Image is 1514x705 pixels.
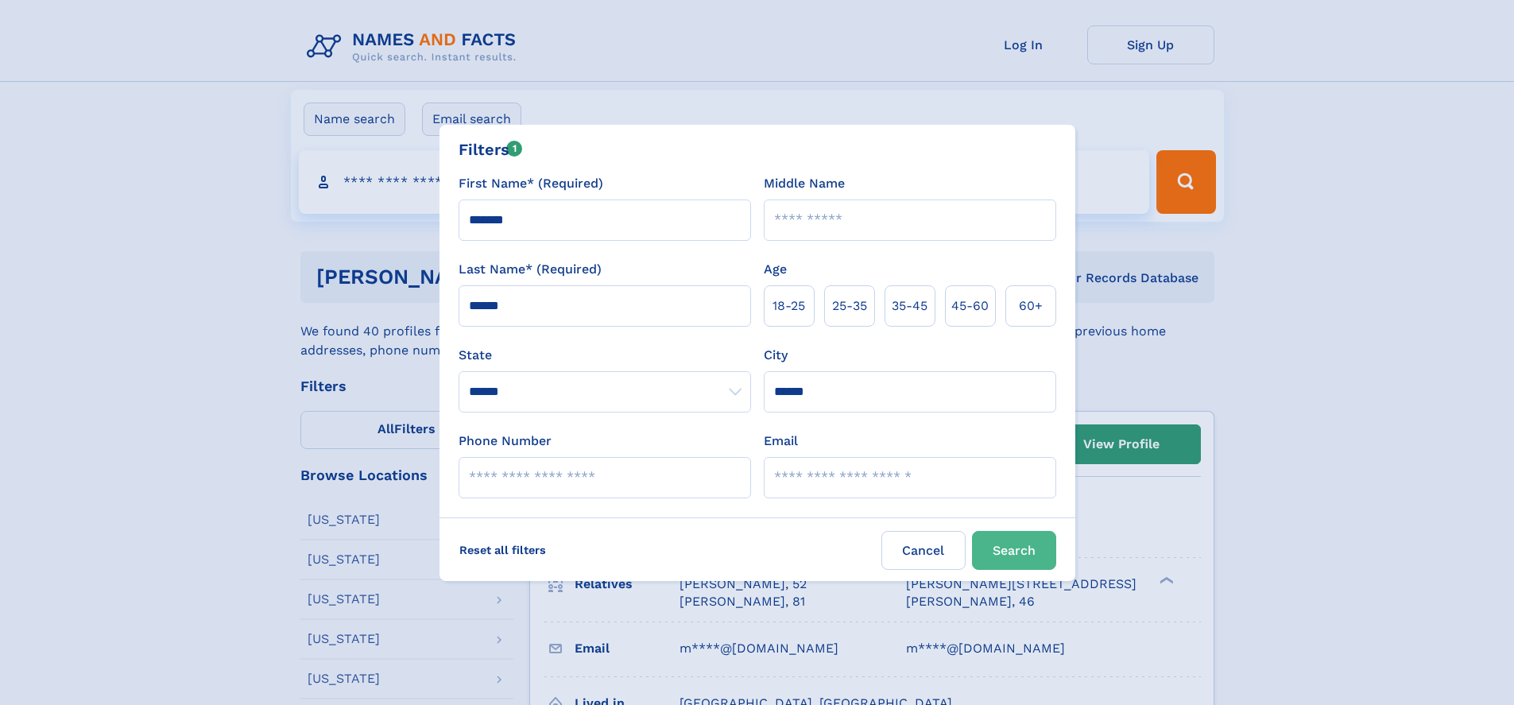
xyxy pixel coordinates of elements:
[951,296,989,316] span: 45‑60
[832,296,867,316] span: 25‑35
[459,138,523,161] div: Filters
[764,260,787,279] label: Age
[764,346,788,365] label: City
[764,432,798,451] label: Email
[892,296,927,316] span: 35‑45
[459,174,603,193] label: First Name* (Required)
[459,432,552,451] label: Phone Number
[459,346,751,365] label: State
[972,531,1056,570] button: Search
[764,174,845,193] label: Middle Name
[459,260,602,279] label: Last Name* (Required)
[449,531,556,569] label: Reset all filters
[881,531,966,570] label: Cancel
[772,296,805,316] span: 18‑25
[1019,296,1043,316] span: 60+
